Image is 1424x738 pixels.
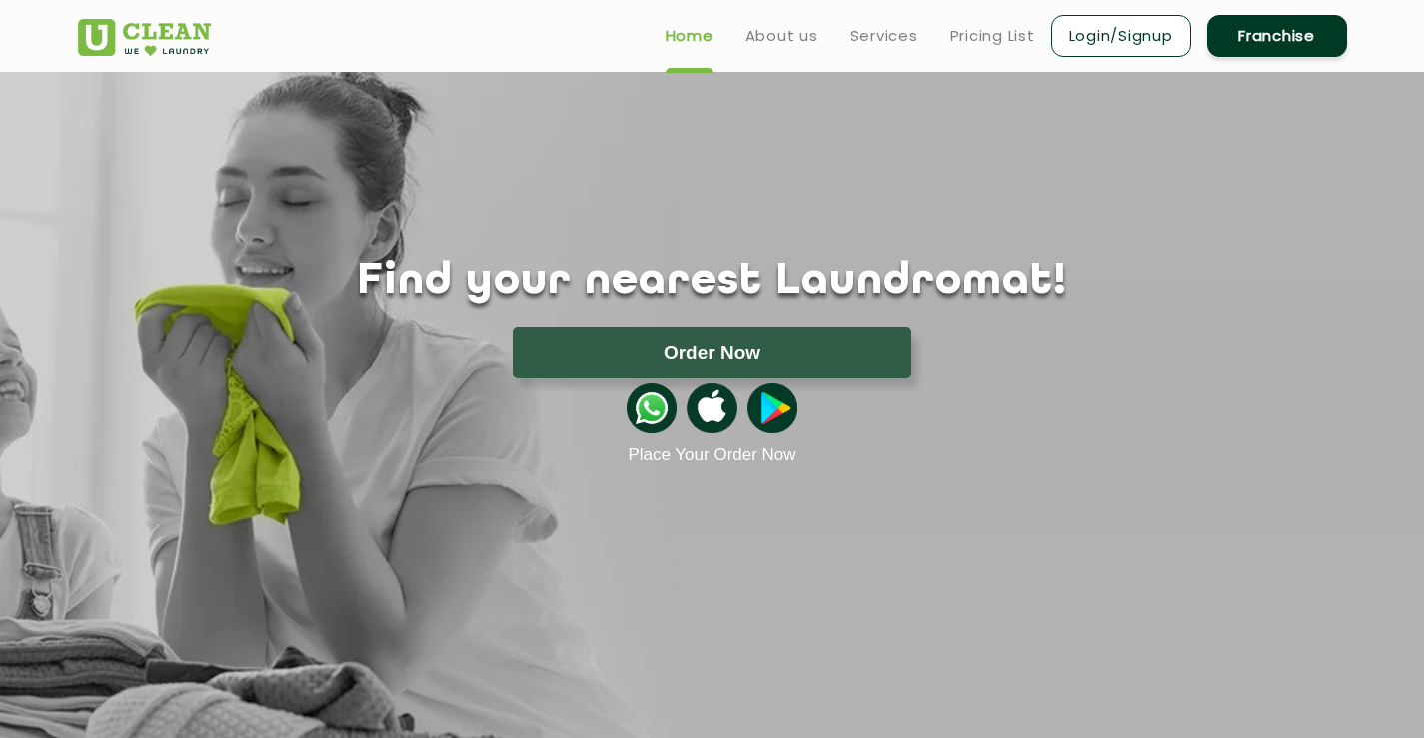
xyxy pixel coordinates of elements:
[745,24,818,48] a: About us
[63,257,1362,307] h1: Find your nearest Laundromat!
[628,445,795,465] a: Place Your Order Now
[78,19,211,56] img: UClean Laundry and Dry Cleaning
[950,24,1035,48] a: Pricing List
[850,24,918,48] a: Services
[513,327,911,378] button: Order Now
[1051,15,1191,57] a: Login/Signup
[627,383,677,433] img: whatsappicon.png
[747,383,797,433] img: playstoreicon.png
[687,383,736,433] img: apple-icon.png
[666,24,713,48] a: Home
[1207,15,1347,57] a: Franchise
